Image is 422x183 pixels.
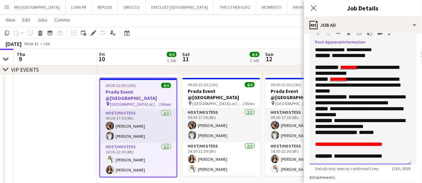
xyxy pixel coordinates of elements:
h3: Prada Event @[GEOGRAPHIC_DATA] [265,88,343,101]
span: 9 [16,55,25,63]
div: Job Ad [304,17,422,33]
span: 2 Roles [243,101,255,106]
span: [GEOGRAPHIC_DATA] at [GEOGRAPHIC_DATA] [193,101,243,106]
span: Details only seen by confirmed Crew [310,166,384,171]
h3: Prada Event @[GEOGRAPHIC_DATA] [100,89,177,101]
button: MOMENTO [256,0,287,14]
app-card-role: Host/Hostess2/214:30-22:30 (8h)[PERSON_NAME][PERSON_NAME] [265,142,343,176]
app-job-card: 09:30-22:30 (13h)4/4Prada Event @[GEOGRAPHIC_DATA] [GEOGRAPHIC_DATA] at [GEOGRAPHIC_DATA]2 RolesH... [265,78,343,176]
app-card-role: Host/Hostess2/209:30-17:30 (8h)[PERSON_NAME][PERSON_NAME] [183,109,260,142]
div: +04 [43,41,50,46]
span: View [6,17,15,23]
span: Comms [54,17,70,23]
div: [DATE] [6,40,22,47]
span: 12 [264,55,274,63]
app-card-role: Host/Hostess2/214:30-22:30 (8h)[PERSON_NAME][PERSON_NAME] [183,142,260,176]
span: Sat [183,51,190,57]
button: EXECUJET [GEOGRAPHIC_DATA] [146,0,214,14]
label: Attachments [310,175,336,180]
button: HAVAS WORLDWIDE MIDDLE EAST FZ LLC [287,0,370,14]
span: Jobs [37,17,48,23]
app-card-role: Host/Hostess2/209:30-17:30 (8h)[PERSON_NAME][PERSON_NAME] [100,109,177,143]
span: Sun [265,51,274,57]
button: Clear Formatting [346,31,351,36]
div: VIP EVENTS [11,66,39,73]
a: Edit [19,15,33,24]
button: SIROCCO [118,0,146,14]
app-job-card: 09:30-22:30 (13h)4/4Prada Event @[GEOGRAPHIC_DATA] [GEOGRAPHIC_DATA] at [GEOGRAPHIC_DATA]2 RolesH... [100,78,177,177]
span: 1165 / 8000 [386,166,416,171]
span: 4/4 [245,82,255,87]
button: THE OTHER GUYZ [214,0,256,14]
span: 4/4 [250,52,260,57]
span: 4/4 [167,52,177,57]
span: Thu [17,51,25,57]
span: [GEOGRAPHIC_DATA] at [GEOGRAPHIC_DATA] [110,102,159,107]
span: 10 [99,55,105,63]
span: 11 [182,55,190,63]
div: 1 Job [250,58,259,63]
button: LUNA PR [66,0,92,14]
span: 4/4 [161,83,171,88]
span: 2 Roles [159,102,171,107]
button: HTML Code [357,31,362,36]
a: View [3,15,18,24]
app-card-role: Host/Hostess2/214:30-22:30 (8h)[PERSON_NAME][PERSON_NAME] [100,143,177,177]
button: Horizontal Line [336,31,341,36]
span: [GEOGRAPHIC_DATA] at [GEOGRAPHIC_DATA] [276,101,326,106]
span: Week 41 [23,41,40,46]
a: Jobs [34,15,50,24]
h3: Job Details [304,3,422,13]
span: Edit [22,17,30,23]
h3: Prada Event @[GEOGRAPHIC_DATA] [183,88,260,101]
span: 09:30-22:30 (13h) [106,83,136,88]
span: 09:30-22:30 (13h) [271,82,301,87]
app-job-card: 09:30-22:30 (13h)4/4Prada Event @[GEOGRAPHIC_DATA] [GEOGRAPHIC_DATA] at [GEOGRAPHIC_DATA]2 RolesH... [183,78,260,176]
div: 1 Job [167,58,176,63]
span: 09:30-22:30 (13h) [188,82,218,87]
button: REPOSSI [92,0,118,14]
a: Comms [52,15,73,24]
span: Fri [100,51,105,57]
app-card-role: Host/Hostess2/209:30-17:30 (8h)[PERSON_NAME][PERSON_NAME] [265,109,343,142]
